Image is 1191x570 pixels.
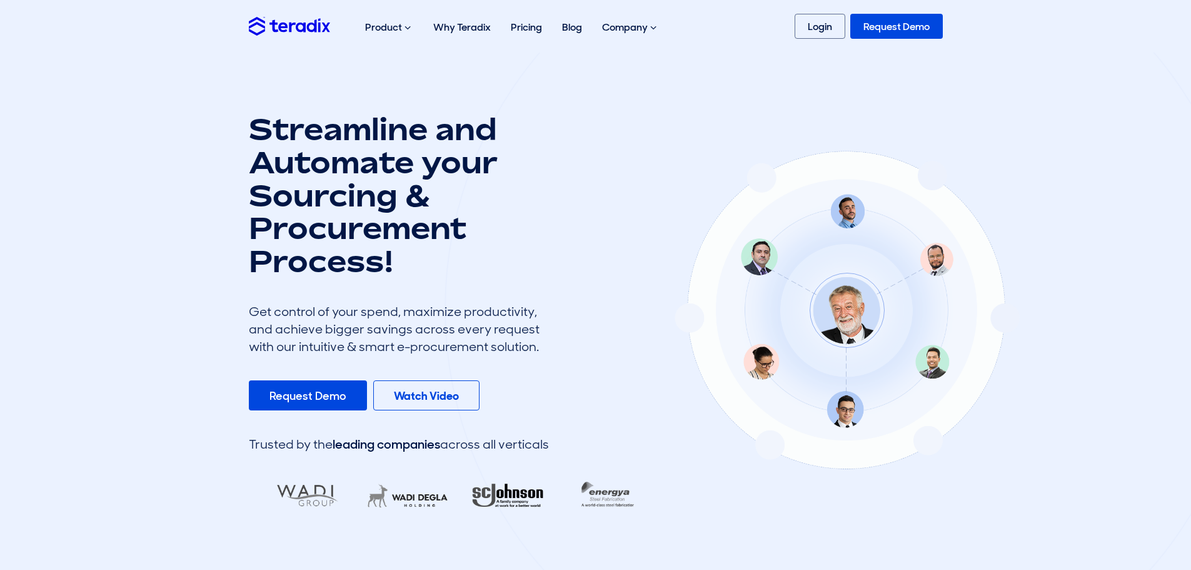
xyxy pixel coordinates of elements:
a: Pricing [501,8,552,47]
div: Company [592,8,669,48]
a: Why Teradix [423,8,501,47]
a: Blog [552,8,592,47]
span: leading companies [333,436,440,452]
a: Request Demo [850,14,943,39]
img: RA [448,476,549,516]
img: Teradix logo [249,17,330,35]
a: Login [795,14,845,39]
h1: Streamline and Automate your Sourcing & Procurement Process! [249,113,549,278]
div: Get control of your spend, maximize productivity, and achieve bigger savings across every request... [249,303,549,355]
b: Watch Video [394,389,459,404]
a: Watch Video [373,380,480,410]
a: Request Demo [249,380,367,410]
div: Trusted by the across all verticals [249,435,549,453]
div: Product [355,8,423,48]
img: LifeMakers [348,476,449,516]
